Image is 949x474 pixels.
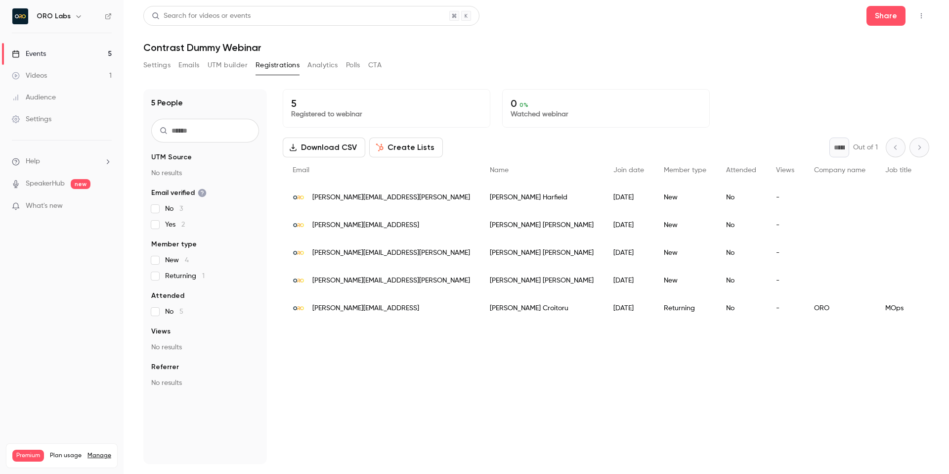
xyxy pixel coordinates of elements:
[511,97,701,109] p: 0
[766,294,804,322] div: -
[312,192,470,203] span: [PERSON_NAME][EMAIL_ADDRESS][PERSON_NAME]
[37,11,71,21] h6: ORO Labs
[12,450,44,462] span: Premium
[480,211,604,239] div: [PERSON_NAME] [PERSON_NAME]
[12,156,112,167] li: help-dropdown-opener
[165,220,185,230] span: Yes
[307,57,338,73] button: Analytics
[12,8,28,24] img: ORO Labs
[480,267,604,294] div: [PERSON_NAME] [PERSON_NAME]
[716,294,766,322] div: No
[100,202,112,211] iframe: Noticeable Trigger
[654,211,716,239] div: New
[716,267,766,294] div: No
[716,239,766,267] div: No
[12,114,51,124] div: Settings
[151,188,207,198] span: Email verified
[866,6,906,26] button: Share
[151,152,259,388] section: facet-groups
[519,101,528,108] span: 0 %
[151,378,259,388] p: No results
[178,57,199,73] button: Emails
[716,211,766,239] div: No
[291,109,482,119] p: Registered to webinar
[312,248,470,258] span: [PERSON_NAME][EMAIL_ADDRESS][PERSON_NAME]
[368,57,382,73] button: CTA
[151,239,197,249] span: Member type
[12,71,47,81] div: Videos
[87,452,111,460] a: Manage
[604,184,654,211] div: [DATE]
[26,156,40,167] span: Help
[664,167,706,174] span: Member type
[179,205,183,212] span: 3
[26,201,63,211] span: What's new
[716,184,766,211] div: No
[151,152,192,162] span: UTM Source
[291,97,482,109] p: 5
[12,93,56,102] div: Audience
[71,179,90,189] span: new
[293,250,304,255] img: orolabs.ai
[12,49,46,59] div: Events
[165,255,189,265] span: New
[26,179,65,189] a: SpeakerHub
[293,195,304,200] img: orolabs.ai
[654,184,716,211] div: New
[480,239,604,267] div: [PERSON_NAME] [PERSON_NAME]
[766,184,804,211] div: -
[185,257,189,264] span: 4
[875,294,921,322] div: MOps
[151,362,179,372] span: Referrer
[151,342,259,352] p: No results
[604,211,654,239] div: [DATE]
[165,204,183,214] span: No
[293,167,309,174] span: Email
[312,220,419,231] span: [PERSON_NAME][EMAIL_ADDRESS]
[726,167,756,174] span: Attended
[312,303,419,314] span: [PERSON_NAME][EMAIL_ADDRESS]
[885,167,911,174] span: Job title
[604,239,654,267] div: [DATE]
[511,109,701,119] p: Watched webinar
[766,239,804,267] div: -
[165,307,183,317] span: No
[814,167,865,174] span: Company name
[804,294,875,322] div: ORO
[208,57,248,73] button: UTM builder
[143,57,171,73] button: Settings
[202,273,205,280] span: 1
[480,184,604,211] div: [PERSON_NAME] Harfield
[853,142,878,152] p: Out of 1
[654,239,716,267] div: New
[766,211,804,239] div: -
[480,294,604,322] div: [PERSON_NAME] Croitoru
[604,294,654,322] div: [DATE]
[776,167,794,174] span: Views
[654,267,716,294] div: New
[283,138,365,157] button: Download CSV
[369,138,443,157] button: Create Lists
[604,267,654,294] div: [DATE]
[613,167,644,174] span: Join date
[151,327,171,336] span: Views
[165,271,205,281] span: Returning
[293,306,304,311] img: orolabs.ai
[151,168,259,178] p: No results
[151,291,184,301] span: Attended
[654,294,716,322] div: Returning
[293,223,304,228] img: orolabs.ai
[181,221,185,228] span: 2
[256,57,300,73] button: Registrations
[293,278,304,283] img: orolabs.ai
[50,452,82,460] span: Plan usage
[151,97,183,109] h1: 5 People
[312,276,470,286] span: [PERSON_NAME][EMAIL_ADDRESS][PERSON_NAME]
[143,42,929,53] h1: Contrast Dummy Webinar
[490,167,509,174] span: Name
[152,11,251,21] div: Search for videos or events
[346,57,360,73] button: Polls
[766,267,804,294] div: -
[179,308,183,315] span: 5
